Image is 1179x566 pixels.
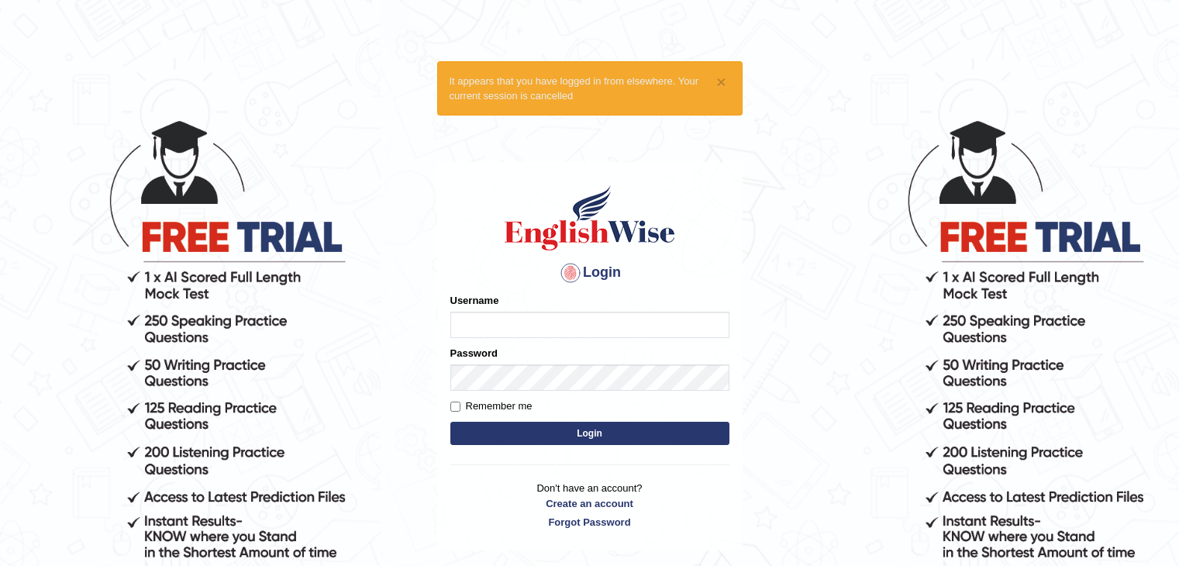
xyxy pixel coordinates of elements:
a: Create an account [450,496,729,511]
label: Remember me [450,399,533,414]
label: Password [450,346,498,361]
div: It appears that you have logged in from elsewhere. Your current session is cancelled [437,61,743,116]
button: × [716,74,726,90]
h4: Login [450,261,729,285]
button: Login [450,422,729,445]
label: Username [450,293,499,308]
a: Forgot Password [450,515,729,530]
p: Don't have an account? [450,481,729,529]
input: Remember me [450,402,460,412]
img: Logo of English Wise sign in for intelligent practice with AI [502,183,678,253]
